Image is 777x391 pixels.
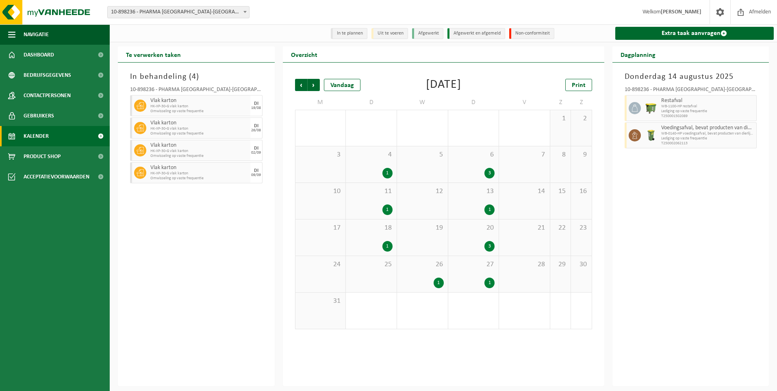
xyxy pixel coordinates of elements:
span: Acceptatievoorwaarden [24,167,89,187]
span: Contactpersonen [24,85,71,106]
td: D [346,95,397,110]
div: 1 [484,204,495,215]
span: Omwisseling op vaste frequentie [150,176,248,181]
span: 4 [192,73,196,81]
td: M [295,95,346,110]
span: Vlak karton [150,165,248,171]
span: 4 [350,150,393,159]
div: 19/08 [251,106,261,110]
div: [DATE] [426,79,461,91]
span: Navigatie [24,24,49,45]
td: Z [571,95,592,110]
span: HK-XP-30-G vlak karton [150,149,248,154]
span: 1 [554,114,566,123]
span: T250001502089 [661,114,755,119]
li: Uit te voeren [371,28,408,39]
span: 10 [300,187,342,196]
span: 18 [350,224,393,232]
div: 3 [484,168,495,178]
span: 20 [452,224,495,232]
div: 10-898236 - PHARMA [GEOGRAPHIC_DATA]-[GEOGRAPHIC_DATA] TESSENDERLO - TESSENDERLO [625,87,757,95]
span: 27 [452,260,495,269]
span: WB-1100-HP restafval [661,104,755,109]
h2: Te verwerken taken [118,46,189,62]
span: HK-XP-30-G vlak karton [150,126,248,131]
span: Vlak karton [150,120,248,126]
li: Non-conformiteit [509,28,554,39]
span: 11 [350,187,393,196]
div: 1 [382,168,393,178]
span: 13 [452,187,495,196]
span: 24 [300,260,342,269]
span: 19 [401,224,444,232]
span: Vlak karton [150,142,248,149]
div: Vandaag [324,79,360,91]
div: 02/09 [251,151,261,155]
td: V [499,95,550,110]
span: Vorige [295,79,307,91]
span: 3 [300,150,342,159]
span: Omwisseling op vaste frequentie [150,131,248,136]
li: Afgewerkt [412,28,443,39]
div: DI [254,124,258,128]
span: Product Shop [24,146,61,167]
div: 1 [484,278,495,288]
span: Print [572,82,586,89]
span: 15 [554,187,566,196]
span: 14 [503,187,546,196]
div: 3 [484,241,495,252]
h3: In behandeling ( ) [130,71,263,83]
h2: Overzicht [283,46,326,62]
span: WB-0140-HP voedingsafval, bevat producten van dierlijke oors [661,131,755,136]
span: 8 [554,150,566,159]
span: Bedrijfsgegevens [24,65,71,85]
span: Vlak karton [150,98,248,104]
span: T250002062113 [661,141,755,146]
div: DI [254,101,258,106]
span: Voedingsafval, bevat producten van dierlijke oorsprong, onverpakt, categorie 3 [661,125,755,131]
div: 1 [382,241,393,252]
span: Omwisseling op vaste frequentie [150,154,248,159]
div: 26/08 [251,128,261,133]
div: 09/09 [251,173,261,177]
div: 10-898236 - PHARMA [GEOGRAPHIC_DATA]-[GEOGRAPHIC_DATA] TESSENDERLO - TESSENDERLO [130,87,263,95]
span: 17 [300,224,342,232]
li: In te plannen [331,28,367,39]
a: Extra taak aanvragen [615,27,774,40]
span: 30 [575,260,587,269]
span: 29 [554,260,566,269]
span: Lediging op vaste frequentie [661,136,755,141]
div: 1 [434,278,444,288]
span: HK-XP-30-G vlak karton [150,171,248,176]
span: 7 [503,150,546,159]
td: Z [550,95,571,110]
h3: Donderdag 14 augustus 2025 [625,71,757,83]
span: Restafval [661,98,755,104]
span: Dashboard [24,45,54,65]
span: Omwisseling op vaste frequentie [150,109,248,114]
li: Afgewerkt en afgemeld [447,28,505,39]
span: 9 [575,150,587,159]
span: 22 [554,224,566,232]
strong: [PERSON_NAME] [661,9,701,15]
span: 12 [401,187,444,196]
span: Volgende [308,79,320,91]
a: Print [565,79,592,91]
span: 10-898236 - PHARMA BELGIUM-BELMEDIS TESSENDERLO - TESSENDERLO [107,6,250,18]
span: 31 [300,297,342,306]
span: 28 [503,260,546,269]
span: HK-XP-30-G vlak karton [150,104,248,109]
span: 16 [575,187,587,196]
td: W [397,95,448,110]
span: Gebruikers [24,106,54,126]
span: Kalender [24,126,49,146]
span: 25 [350,260,393,269]
span: 2 [575,114,587,123]
div: DI [254,146,258,151]
span: 5 [401,150,444,159]
img: WB-0140-HPE-GN-50 [645,129,657,141]
h2: Dagplanning [612,46,664,62]
div: 1 [382,204,393,215]
span: 26 [401,260,444,269]
span: 21 [503,224,546,232]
